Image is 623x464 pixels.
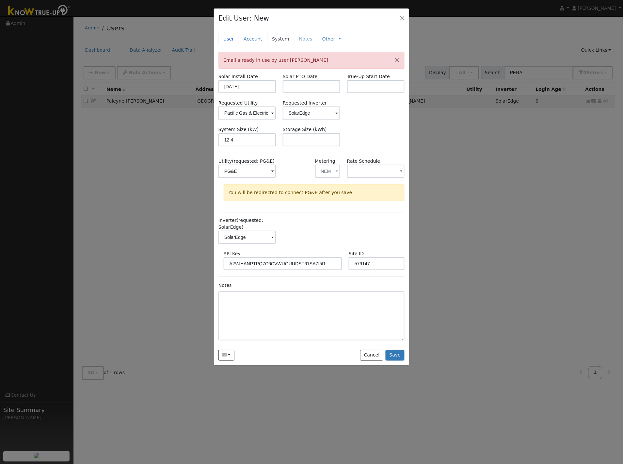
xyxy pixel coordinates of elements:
label: System Size (kW) [218,126,259,133]
label: API Key [224,250,241,257]
a: Other [322,36,335,42]
a: User [218,33,239,45]
input: Select a Utility [218,107,276,120]
label: Requested Utility [218,100,276,107]
label: Storage Size (kWh) [283,126,327,133]
label: Solar Install Date [218,73,258,80]
label: Solar PTO Date [283,73,318,80]
label: Utility [218,158,275,165]
h4: Edit User: New [218,13,269,24]
label: True-Up Start Date [347,73,390,80]
input: Select an Inverter [218,231,276,244]
button: pperalez+@cooperchase.com [218,350,234,361]
label: Site ID [349,250,364,257]
label: Inverter [218,217,276,231]
span: Email already in use by user [PERSON_NAME] [223,58,328,63]
div: You will be redirected to connect PG&E after you save [224,184,405,201]
button: Save [386,350,405,361]
a: System [267,33,294,45]
input: Select a Utility [218,165,276,178]
label: Rate Schedule [347,158,380,165]
button: NEM [315,165,340,178]
label: Notes [218,282,232,289]
a: Account [239,33,267,45]
input: Select an Inverter [283,107,340,120]
span: (requested: PG&E) [232,158,275,164]
button: Cancel [360,350,383,361]
label: Metering [315,158,336,165]
label: Requested Inverter [283,100,340,107]
span: (requested: SolarEdge) [218,218,263,230]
